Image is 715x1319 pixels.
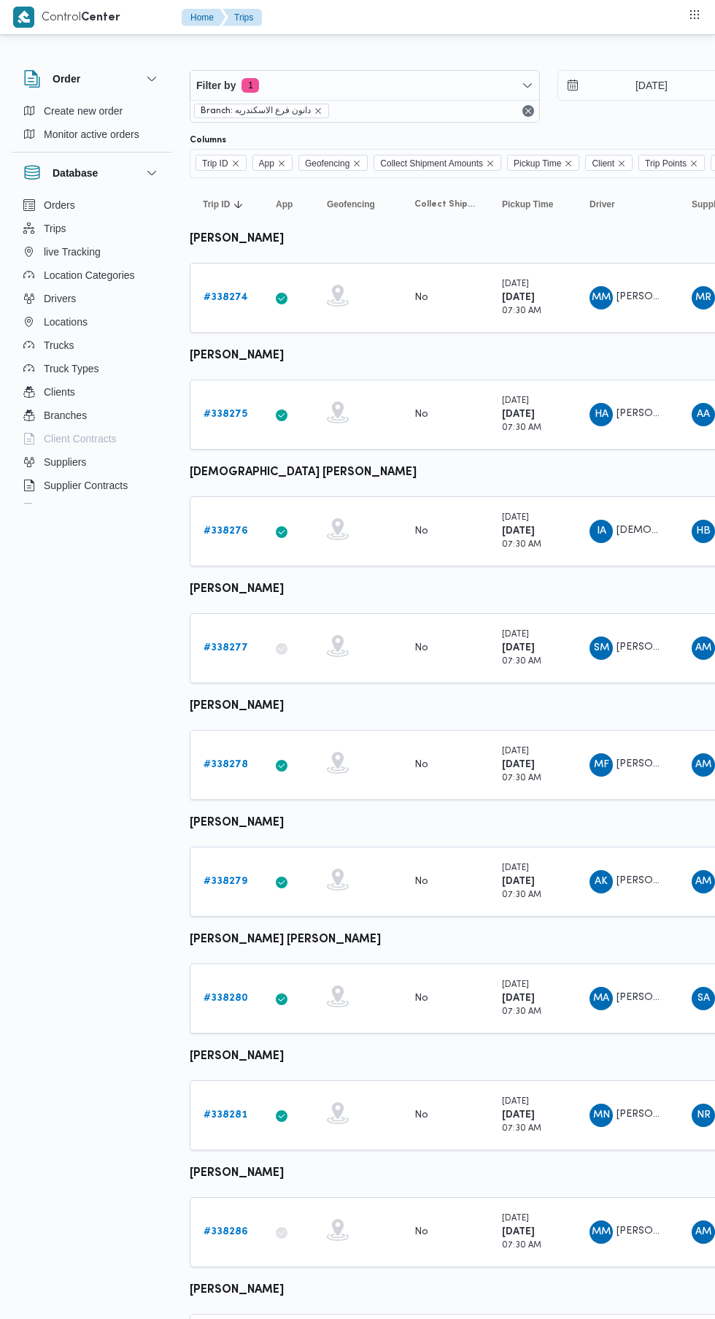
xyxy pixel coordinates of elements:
small: 07:30 AM [502,307,541,315]
b: # 338279 [204,877,247,886]
b: # 338275 [204,409,247,419]
small: [DATE] [502,864,529,872]
span: Pickup Time [514,155,561,172]
div: Ahmad Muhammad Abadalaatai Aataallah Nasar Allah [692,870,715,893]
span: live Tracking [44,243,101,261]
span: [PERSON_NAME] [617,876,700,885]
a: #338278 [204,756,248,774]
small: 07:30 AM [502,1125,541,1133]
div: No [414,408,428,421]
button: Orders [18,193,166,217]
span: Drivers [44,290,76,307]
button: Remove [519,102,537,120]
button: Locations [18,310,166,334]
a: #338275 [204,406,247,423]
span: Geofencing [327,199,375,210]
button: Database [23,164,161,182]
span: Pickup Time [507,155,579,171]
label: Columns [190,134,226,146]
button: Remove Collect Shipment Amounts from selection in this group [486,159,495,168]
small: [DATE] [502,1215,529,1223]
div: Samai Abadallah Ali Abas [692,987,715,1010]
span: MF [594,753,609,777]
span: [PERSON_NAME] [617,642,700,652]
button: Trips [18,217,166,240]
span: [PERSON_NAME] [617,292,700,301]
span: MR [695,286,711,309]
b: [PERSON_NAME] [190,584,284,595]
button: Client Contracts [18,427,166,450]
button: live Tracking [18,240,166,264]
span: Trucks [44,337,74,354]
span: Collect Shipment Amounts [414,199,476,210]
b: [DATE] [502,993,535,1003]
small: [DATE] [502,280,529,288]
b: # 338280 [204,993,248,1003]
button: Create new order [18,99,166,123]
b: [DATE] [502,526,535,536]
a: #338274 [204,289,248,307]
b: [PERSON_NAME] [190,701,284,712]
div: Nasar Raian Mahmood Khatr [692,1104,715,1127]
small: 07:30 AM [502,541,541,549]
span: App [276,199,293,210]
span: Trips [44,220,66,237]
span: Orders [44,196,75,214]
button: Suppliers [18,450,166,474]
b: [DATE] [502,409,535,419]
span: Devices [44,500,80,518]
div: Order [12,99,172,152]
div: No [414,642,428,655]
div: Muhammad Mbrok Muhammad Abadalaatai [590,286,613,309]
span: Trip Points [645,155,687,172]
button: Remove Trip Points from selection in this group [689,159,698,168]
button: Devices [18,497,166,520]
b: [PERSON_NAME] [190,234,284,245]
span: Geofencing [298,155,368,171]
div: Sbhai Muhammad Dsaoqai Muhammad [590,637,613,660]
small: 07:30 AM [502,1242,541,1250]
b: # 338276 [204,526,248,536]
button: Remove Pickup Time from selection in this group [564,159,573,168]
h3: Database [53,164,98,182]
button: Monitor active orders [18,123,166,146]
b: [DATE] [502,293,535,302]
button: Order [23,70,161,88]
div: Hazm Ahmad Alsharaoi Mosa [590,403,613,426]
button: Pickup Time [496,193,569,216]
div: Ahmad Muhammad Abadalaatai Aataallah Nasar Allah [692,1220,715,1244]
span: Monitor active orders [44,126,139,143]
button: Branches [18,404,166,427]
b: # 338277 [204,643,248,653]
span: MA [593,987,609,1010]
button: App [270,193,306,216]
span: Trip ID; Sorted in descending order [203,199,230,210]
img: X8yXhbKr1z7QwAAAABJRU5ErkJggg== [13,7,34,28]
span: Clients [44,383,75,401]
span: SA [697,987,710,1010]
span: Trip Points [638,155,705,171]
b: [PERSON_NAME] [PERSON_NAME] [190,934,381,945]
div: Ahmad Muhammad Wsal Alshrqaoi [692,637,715,660]
small: [DATE] [502,747,529,755]
button: Trucks [18,334,166,357]
div: No [414,875,428,888]
span: AA [697,403,710,426]
span: NR [697,1104,711,1127]
button: Driver [584,193,671,216]
button: Remove App from selection in this group [277,159,286,168]
button: Truck Types [18,357,166,380]
button: Trip IDSorted in descending order [197,193,255,216]
div: No [414,1109,428,1122]
span: Create new order [44,102,123,120]
b: [DEMOGRAPHIC_DATA] [PERSON_NAME] [190,467,417,478]
h3: Order [53,70,80,88]
span: Truck Types [44,360,98,377]
b: [DATE] [502,1110,535,1120]
button: Supplier Contracts [18,474,166,497]
span: MN [593,1104,610,1127]
span: IA [597,520,606,543]
button: Location Categories [18,264,166,287]
span: AM [695,753,711,777]
span: App [259,155,274,172]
